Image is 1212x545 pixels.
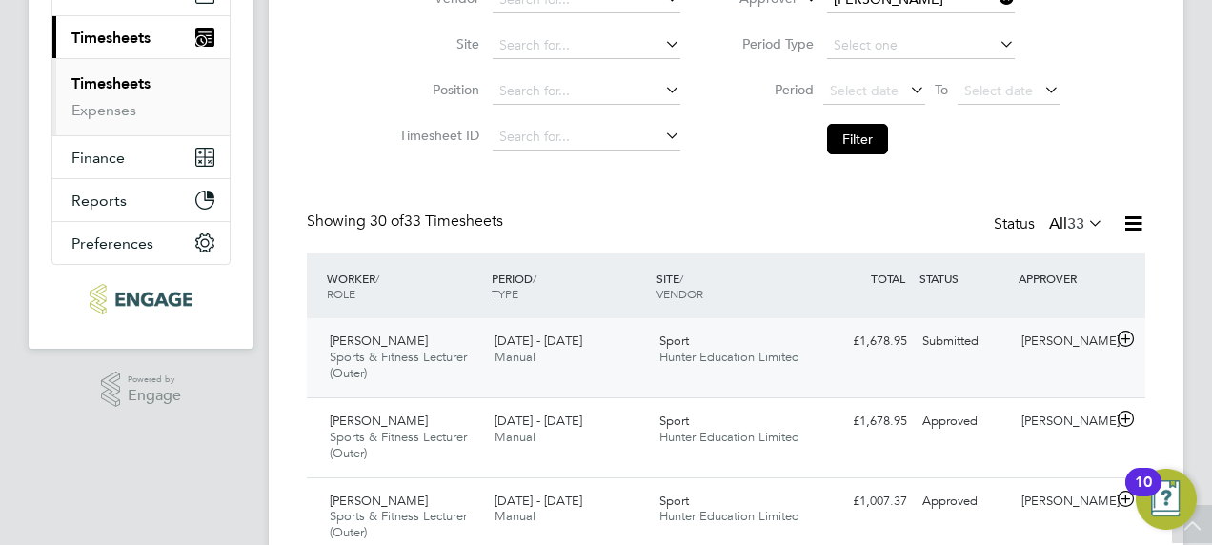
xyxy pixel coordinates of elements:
[487,261,652,311] div: PERIOD
[493,32,680,59] input: Search for...
[659,413,689,429] span: Sport
[128,372,181,388] span: Powered by
[495,429,535,445] span: Manual
[51,284,231,314] a: Go to home page
[101,372,182,408] a: Powered byEngage
[307,212,507,232] div: Showing
[495,413,582,429] span: [DATE] - [DATE]
[915,406,1014,437] div: Approved
[375,271,379,286] span: /
[52,179,230,221] button: Reports
[533,271,536,286] span: /
[492,286,518,301] span: TYPE
[71,101,136,119] a: Expenses
[71,234,153,252] span: Preferences
[370,212,404,231] span: 30 of
[679,271,683,286] span: /
[915,261,1014,295] div: STATUS
[495,349,535,365] span: Manual
[1014,261,1113,295] div: APPROVER
[71,192,127,210] span: Reports
[659,333,689,349] span: Sport
[1014,486,1113,517] div: [PERSON_NAME]
[495,493,582,509] span: [DATE] - [DATE]
[394,35,479,52] label: Site
[827,124,888,154] button: Filter
[656,286,703,301] span: VENDOR
[52,16,230,58] button: Timesheets
[52,222,230,264] button: Preferences
[816,326,915,357] div: £1,678.95
[71,29,151,47] span: Timesheets
[659,349,799,365] span: Hunter Education Limited
[994,212,1107,238] div: Status
[1136,469,1197,530] button: Open Resource Center, 10 new notifications
[871,271,905,286] span: TOTAL
[495,508,535,524] span: Manual
[394,127,479,144] label: Timesheet ID
[90,284,192,314] img: ncclondon-logo-retina.png
[1014,406,1113,437] div: [PERSON_NAME]
[330,413,428,429] span: [PERSON_NAME]
[816,486,915,517] div: £1,007.37
[330,493,428,509] span: [PERSON_NAME]
[370,212,503,231] span: 33 Timesheets
[816,406,915,437] div: £1,678.95
[52,136,230,178] button: Finance
[830,82,899,99] span: Select date
[128,388,181,404] span: Engage
[330,333,428,349] span: [PERSON_NAME]
[1135,482,1152,507] div: 10
[327,286,355,301] span: ROLE
[659,493,689,509] span: Sport
[728,81,814,98] label: Period
[929,77,954,102] span: To
[495,333,582,349] span: [DATE] - [DATE]
[1014,326,1113,357] div: [PERSON_NAME]
[330,429,467,461] span: Sports & Fitness Lecturer (Outer)
[827,32,1015,59] input: Select one
[330,508,467,540] span: Sports & Fitness Lecturer (Outer)
[659,508,799,524] span: Hunter Education Limited
[52,58,230,135] div: Timesheets
[71,149,125,167] span: Finance
[493,78,680,105] input: Search for...
[964,82,1033,99] span: Select date
[652,261,817,311] div: SITE
[1067,214,1084,233] span: 33
[71,74,151,92] a: Timesheets
[659,429,799,445] span: Hunter Education Limited
[915,326,1014,357] div: Submitted
[915,486,1014,517] div: Approved
[330,349,467,381] span: Sports & Fitness Lecturer (Outer)
[493,124,680,151] input: Search for...
[394,81,479,98] label: Position
[728,35,814,52] label: Period Type
[1049,214,1103,233] label: All
[322,261,487,311] div: WORKER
